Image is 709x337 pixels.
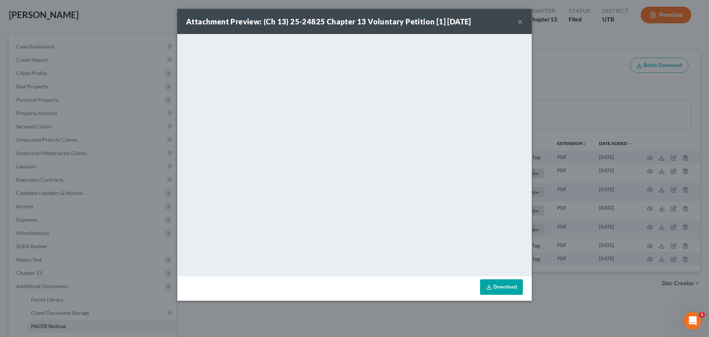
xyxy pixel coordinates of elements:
iframe: Intercom live chat [684,312,702,330]
iframe: <object ng-attr-data='[URL][DOMAIN_NAME]' type='application/pdf' width='100%' height='650px'></ob... [177,34,532,274]
a: Download [480,279,523,295]
button: × [518,17,523,26]
strong: Attachment Preview: (Ch 13) 25-24825 Chapter 13 Voluntary Petition [1] [DATE] [186,17,471,26]
span: 1 [699,312,705,318]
